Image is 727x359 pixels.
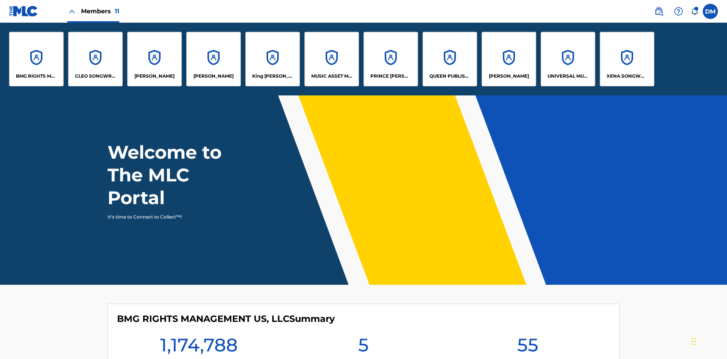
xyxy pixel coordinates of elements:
[108,141,249,209] h1: Welcome to The MLC Portal
[489,73,529,80] p: RONALD MCTESTERSON
[654,7,663,16] img: search
[691,8,698,15] div: Notifications
[423,32,477,86] a: AccountsQUEEN PUBLISHA
[689,323,727,359] iframe: Chat Widget
[651,4,666,19] a: Public Search
[429,73,471,80] p: QUEEN PUBLISHA
[134,73,175,80] p: ELVIS COSTELLO
[691,330,696,353] div: Drag
[311,73,353,80] p: MUSIC ASSET MANAGEMENT (MAM)
[304,32,359,86] a: AccountsMUSIC ASSET MANAGEMENT (MAM)
[674,7,683,16] img: help
[186,32,241,86] a: Accounts[PERSON_NAME]
[370,73,412,80] p: PRINCE MCTESTERSON
[127,32,182,86] a: Accounts[PERSON_NAME]
[671,4,686,19] div: Help
[9,6,38,17] img: MLC Logo
[75,73,116,80] p: CLEO SONGWRITER
[252,73,293,80] p: King McTesterson
[541,32,595,86] a: AccountsUNIVERSAL MUSIC PUB GROUP
[117,313,335,325] h4: BMG RIGHTS MANAGEMENT US, LLC
[245,32,300,86] a: AccountsKing [PERSON_NAME]
[67,7,76,16] img: Close
[68,32,123,86] a: AccountsCLEO SONGWRITER
[607,73,648,80] p: XENA SONGWRITER
[115,8,119,15] span: 11
[108,214,239,220] p: It's time to Connect to Collect™!
[363,32,418,86] a: AccountsPRINCE [PERSON_NAME]
[703,4,718,19] div: User Menu
[482,32,536,86] a: Accounts[PERSON_NAME]
[193,73,234,80] p: EYAMA MCSINGER
[81,7,119,16] span: Members
[548,73,589,80] p: UNIVERSAL MUSIC PUB GROUP
[600,32,654,86] a: AccountsXENA SONGWRITER
[9,32,64,86] a: AccountsBMG RIGHTS MANAGEMENT US, LLC
[16,73,57,80] p: BMG RIGHTS MANAGEMENT US, LLC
